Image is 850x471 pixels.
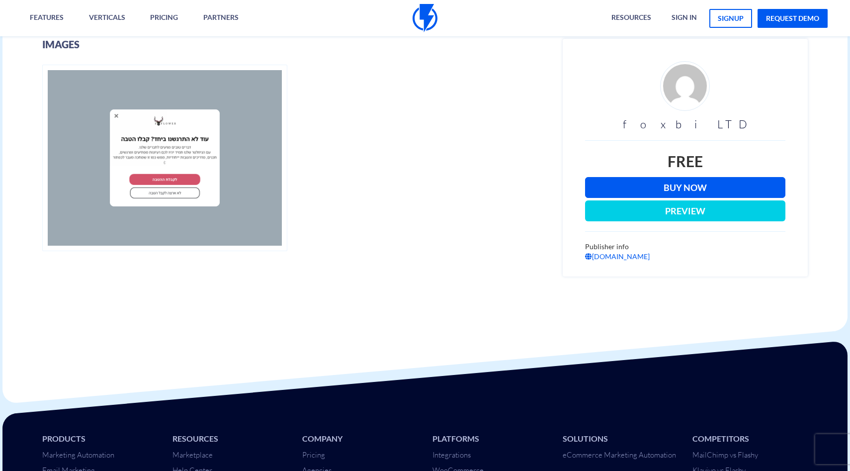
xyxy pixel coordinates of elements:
li: Platforms [432,433,548,445]
img: 1 - popups [42,65,287,251]
li: Resources [172,433,288,445]
a: signup [709,9,752,28]
a: Marketplace [172,450,213,460]
div: Free [585,151,785,172]
li: Products [42,433,158,445]
a: Buy Now [585,177,785,198]
li: Competitors [692,433,808,445]
span: Publisher info [585,242,629,251]
a: Pricing [302,450,325,460]
a: MailChimp vs Flashy [692,450,758,460]
img: d4fe36f24926ae2e6254bfc5557d6d03 [660,61,710,111]
h3: images [42,39,548,50]
a: [DOMAIN_NAME] [585,252,650,261]
a: eCommerce Marketing Automation [563,450,676,460]
a: Marketing Automation [42,450,114,460]
h3: foxbi LTD [585,118,785,130]
button: Preview [585,200,785,221]
li: Solutions [563,433,678,445]
a: Integrations [432,450,471,460]
li: Company [302,433,418,445]
a: request demo [758,9,828,28]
